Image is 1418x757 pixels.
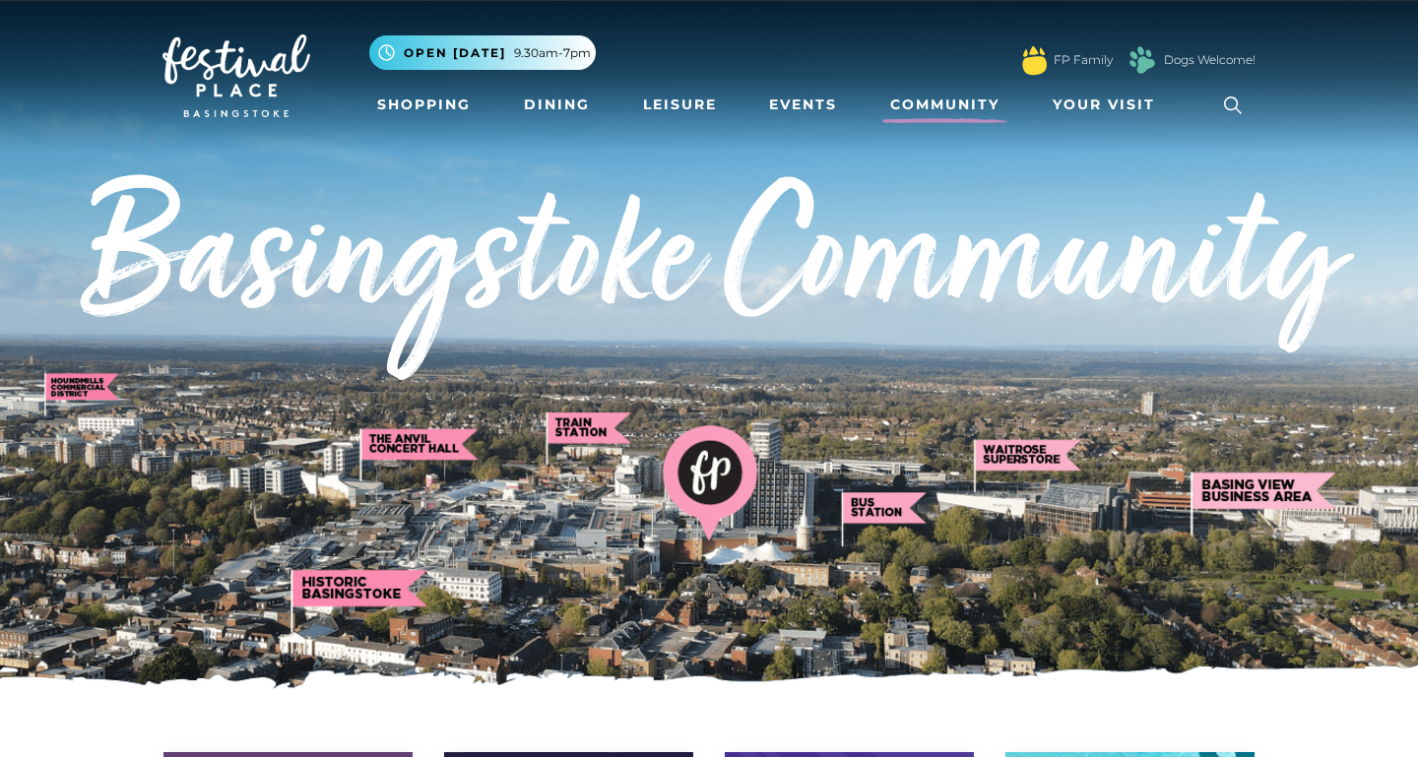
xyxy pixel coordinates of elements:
[635,87,725,123] a: Leisure
[1053,95,1155,115] span: Your Visit
[369,87,479,123] a: Shopping
[514,44,591,62] span: 9.30am-7pm
[882,87,1007,123] a: Community
[1164,51,1256,69] a: Dogs Welcome!
[369,35,596,70] button: Open [DATE] 9.30am-7pm
[1045,87,1173,123] a: Your Visit
[516,87,598,123] a: Dining
[404,44,506,62] span: Open [DATE]
[1054,51,1113,69] a: FP Family
[162,34,310,117] img: Festival Place Logo
[761,87,845,123] a: Events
